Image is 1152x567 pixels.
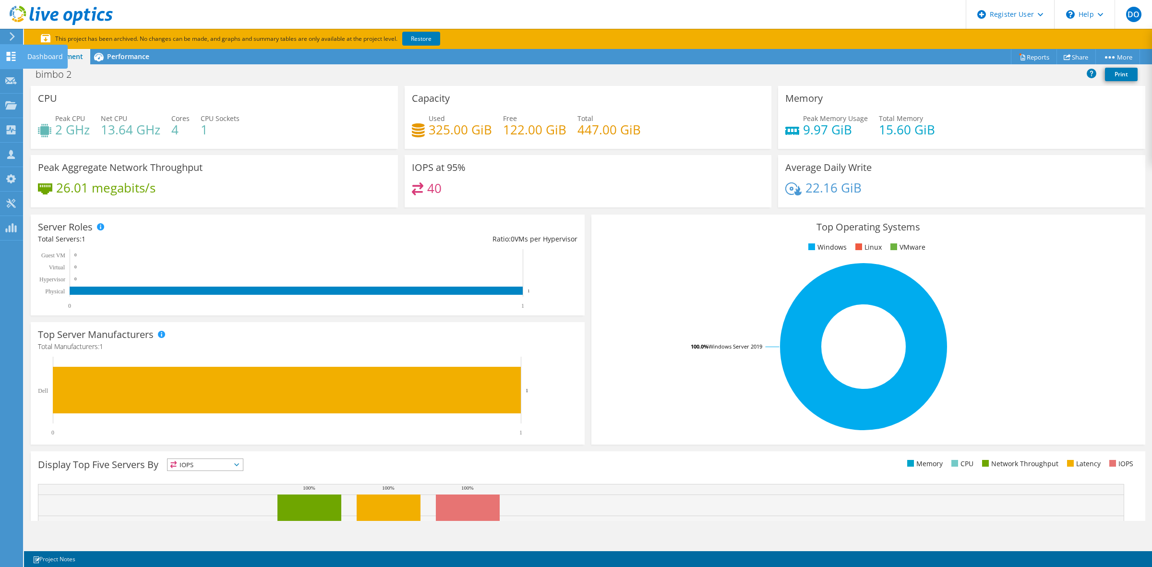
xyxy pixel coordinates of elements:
a: Reports [1011,49,1057,64]
h3: Memory [785,93,823,104]
h3: Top Operating Systems [599,222,1138,232]
text: Virtual [49,264,65,271]
h4: 22.16 GiB [805,182,862,193]
text: 0 [68,302,71,309]
svg: \n [1066,10,1075,19]
text: Physical [45,288,65,295]
text: 0 [74,265,77,269]
h4: 26.01 megabits/s [56,182,156,193]
text: 1 [528,289,530,293]
text: Hypervisor [39,276,65,283]
span: IOPS [168,459,243,470]
h3: CPU [38,93,57,104]
li: Network Throughput [980,458,1058,469]
h4: 4 [171,124,190,135]
h4: 13.64 GHz [101,124,160,135]
a: Project Notes [26,553,82,565]
li: VMware [888,242,925,253]
h4: 9.97 GiB [803,124,868,135]
h4: 447.00 GiB [577,124,641,135]
span: Peak CPU [55,114,85,123]
li: IOPS [1107,458,1133,469]
text: 1 [519,429,522,436]
li: Memory [905,458,943,469]
p: This project has been archived. No changes can be made, and graphs and summary tables are only av... [41,34,511,44]
span: Total [577,114,593,123]
tspan: 100.0% [691,343,708,350]
h4: 1 [201,124,240,135]
h3: Top Server Manufacturers [38,329,154,340]
a: Print [1105,68,1138,81]
h3: Peak Aggregate Network Throughput [38,162,203,173]
text: 100% [382,485,395,491]
h3: Capacity [412,93,450,104]
text: Guest VM [41,252,65,259]
li: Linux [853,242,882,253]
text: 0 [74,277,77,281]
span: DO [1126,7,1141,22]
span: Free [503,114,517,123]
span: Cores [171,114,190,123]
li: Windows [806,242,847,253]
text: 100% [461,485,474,491]
text: Dell [38,387,48,394]
h3: Server Roles [38,222,93,232]
tspan: Windows Server 2019 [708,343,762,350]
h3: Average Daily Write [785,162,872,173]
a: Restore [402,32,440,46]
span: Performance [107,52,149,61]
text: 1 [521,302,524,309]
h4: Total Manufacturers: [38,341,577,352]
div: Dashboard [23,45,68,69]
span: Used [429,114,445,123]
h4: 122.00 GiB [503,124,566,135]
text: 0 [74,253,77,257]
div: Total Servers: [38,234,308,244]
span: Peak Memory Usage [803,114,868,123]
li: CPU [949,458,973,469]
span: Net CPU [101,114,127,123]
li: Latency [1065,458,1101,469]
div: Ratio: VMs per Hypervisor [308,234,577,244]
text: 1 [526,387,528,393]
text: 0 [51,429,54,436]
h4: 15.60 GiB [879,124,935,135]
h3: IOPS at 95% [412,162,466,173]
text: 100% [303,485,315,491]
span: 0 [511,234,515,243]
h4: 325.00 GiB [429,124,492,135]
span: Total Memory [879,114,923,123]
a: More [1095,49,1140,64]
span: 1 [99,342,103,351]
h4: 2 GHz [55,124,90,135]
h4: 40 [427,183,442,193]
h1: bimbo 2 [31,69,86,80]
span: 1 [82,234,85,243]
span: CPU Sockets [201,114,240,123]
a: Share [1056,49,1096,64]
